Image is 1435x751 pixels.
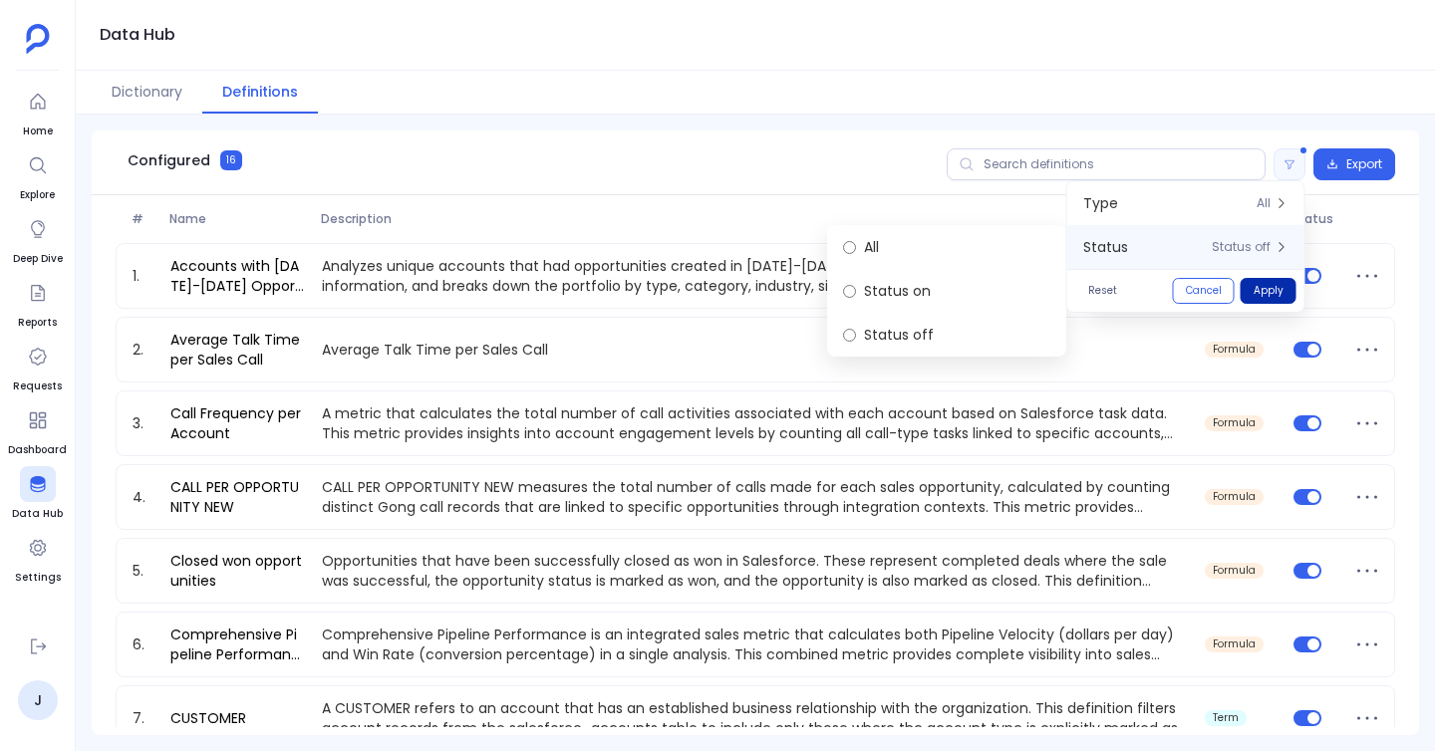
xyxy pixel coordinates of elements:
[125,266,162,286] span: 1.
[92,71,202,114] button: Dictionary
[1257,195,1271,211] span: All
[314,477,1197,517] p: CALL PER OPPORTUNITY NEW measures the total number of calls made for each sales opportunity, calc...
[202,71,318,114] button: Definitions
[827,269,1066,313] label: Status on
[1083,193,1118,213] span: Type
[100,21,175,49] h1: Data Hub
[12,466,63,522] a: Data Hub
[125,487,162,507] span: 4.
[827,313,1066,357] label: Status off
[125,340,162,360] span: 2.
[125,413,162,433] span: 3.
[1075,278,1130,304] button: Reset
[1213,344,1256,356] span: formula
[20,147,56,203] a: Explore
[314,403,1197,443] p: A metric that calculates the total number of call activities associated with each account based o...
[161,211,313,227] span: Name
[314,340,1197,360] p: Average Talk Time per Sales Call
[1083,237,1128,257] span: Status
[162,477,314,517] a: CALL PER OPPORTUNITY NEW
[1212,239,1271,255] span: Status off
[162,330,314,370] a: Average Talk Time per Sales Call
[8,402,67,458] a: Dashboard
[843,329,856,342] input: Status off
[314,625,1197,664] p: Comprehensive Pipeline Performance is an integrated sales metric that calculates both Pipeline Ve...
[124,211,161,227] span: #
[1213,712,1239,724] span: term
[125,708,162,728] span: 7.
[843,241,856,254] input: All
[220,150,242,170] span: 16
[314,256,1197,296] p: Analyzes unique accounts that had opportunities created in [DATE]-[DATE]. Provides account detail...
[162,403,314,443] a: Call Frequency per Account
[827,225,1066,269] label: All
[1213,638,1256,650] span: formula
[128,150,210,170] span: Configured
[843,285,856,298] input: Status on
[13,211,63,267] a: Deep Dive
[8,442,67,458] span: Dashboard
[1241,278,1296,304] button: Apply
[13,251,63,267] span: Deep Dive
[1173,278,1235,304] button: Cancel
[314,551,1197,591] p: Opportunities that have been successfully closed as won in Salesforce. These represent completed ...
[20,187,56,203] span: Explore
[947,148,1266,180] input: Search definitions
[13,378,62,394] span: Requests
[162,256,314,296] a: Accounts with [DATE]-[DATE] Opportunities
[18,275,57,331] a: Reports
[20,84,56,139] a: Home
[1284,211,1346,227] span: Status
[162,708,254,728] a: CUSTOMER
[313,211,1196,227] span: Description
[15,530,61,586] a: Settings
[13,339,62,394] a: Requests
[314,698,1197,738] p: A CUSTOMER refers to an account that has an established business relationship with the organizati...
[162,551,314,591] a: Closed won opportunities
[1346,156,1382,172] span: Export
[1213,491,1256,503] span: formula
[18,680,58,720] a: J
[1313,148,1395,180] button: Export
[162,625,314,664] a: Comprehensive Pipeline Performance
[12,506,63,522] span: Data Hub
[125,634,162,654] span: 6.
[18,315,57,331] span: Reports
[26,24,50,54] img: petavue logo
[15,570,61,586] span: Settings
[20,124,56,139] span: Home
[1213,565,1256,577] span: formula
[1213,417,1256,429] span: formula
[125,561,162,581] span: 5.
